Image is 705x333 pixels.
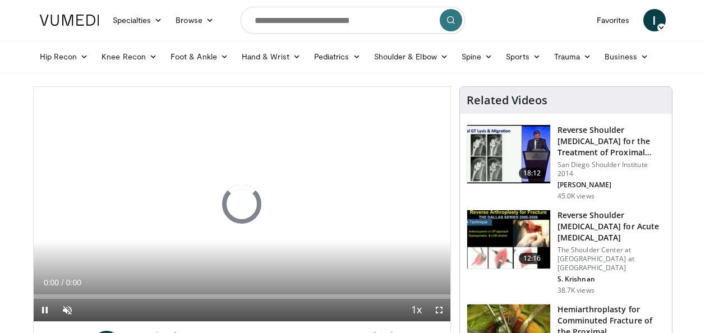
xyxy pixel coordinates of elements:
[557,124,665,158] h3: Reverse Shoulder [MEDICAL_DATA] for the Treatment of Proximal Humeral …
[455,45,499,68] a: Spine
[66,278,81,287] span: 0:00
[519,168,546,179] span: 18:12
[547,45,598,68] a: Trauma
[428,299,450,321] button: Fullscreen
[33,45,95,68] a: Hip Recon
[169,9,220,31] a: Browse
[598,45,655,68] a: Business
[406,299,428,321] button: Playback Rate
[519,253,546,264] span: 12:16
[499,45,547,68] a: Sports
[557,160,665,178] p: San Diego Shoulder Institute 2014
[34,299,56,321] button: Pause
[40,15,99,26] img: VuMedi Logo
[557,192,595,201] p: 45.0K views
[467,94,547,107] h4: Related Videos
[590,9,637,31] a: Favorites
[557,181,665,189] p: [PERSON_NAME]
[367,45,455,68] a: Shoulder & Elbow
[235,45,307,68] a: Hand & Wrist
[241,7,465,34] input: Search topics, interventions
[56,299,79,321] button: Unmute
[307,45,367,68] a: Pediatrics
[643,9,666,31] a: I
[467,124,665,201] a: 18:12 Reverse Shoulder [MEDICAL_DATA] for the Treatment of Proximal Humeral … San Diego Shoulder ...
[467,210,550,269] img: butch_reverse_arthroplasty_3.png.150x105_q85_crop-smart_upscale.jpg
[34,87,450,322] video-js: Video Player
[467,125,550,183] img: Q2xRg7exoPLTwO8X4xMDoxOjA4MTsiGN.150x105_q85_crop-smart_upscale.jpg
[557,275,665,284] p: S. Krishnan
[557,210,665,243] h3: Reverse Shoulder [MEDICAL_DATA] for Acute [MEDICAL_DATA]
[557,286,595,295] p: 38.7K views
[467,210,665,295] a: 12:16 Reverse Shoulder [MEDICAL_DATA] for Acute [MEDICAL_DATA] The Shoulder Center at [GEOGRAPHIC...
[62,278,64,287] span: /
[164,45,235,68] a: Foot & Ankle
[106,9,169,31] a: Specialties
[95,45,164,68] a: Knee Recon
[557,246,665,272] p: The Shoulder Center at [GEOGRAPHIC_DATA] at [GEOGRAPHIC_DATA]
[44,278,59,287] span: 0:00
[34,294,450,299] div: Progress Bar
